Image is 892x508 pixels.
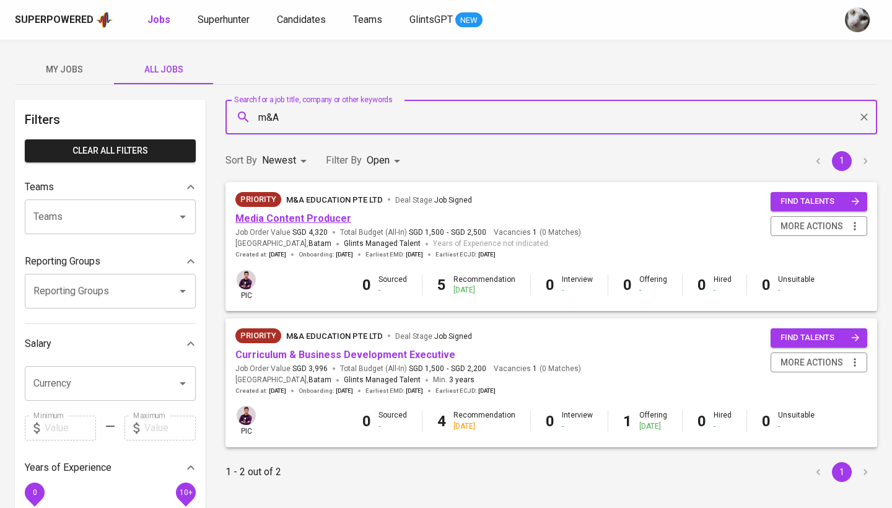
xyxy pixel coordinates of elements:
div: pic [235,405,257,437]
div: New Job received from Demand Team [235,192,281,207]
div: Offering [639,410,667,431]
b: 0 [623,276,632,294]
button: Open [174,375,191,392]
span: - [447,364,448,374]
span: Glints Managed Talent [344,375,421,384]
button: page 1 [832,462,852,482]
span: Candidates [277,14,326,25]
b: 0 [362,276,371,294]
div: Recommendation [453,410,515,431]
span: 1 [531,364,537,374]
button: Clear [855,108,873,126]
span: Job Signed [434,196,472,204]
nav: pagination navigation [807,462,877,482]
span: [DATE] [478,250,496,259]
span: Vacancies ( 0 Matches ) [494,364,581,374]
span: Batam [308,374,331,387]
p: Filter By [326,153,362,168]
span: [DATE] [406,387,423,395]
span: Vacancies ( 0 Matches ) [494,227,581,238]
div: Offering [639,274,667,296]
span: M&A Education Pte Ltd [286,195,383,204]
span: Onboarding : [299,387,353,395]
button: more actions [771,216,867,237]
span: Years of Experience not indicated. [433,238,550,250]
input: Value [45,416,96,440]
span: Created at : [235,387,286,395]
p: Salary [25,336,51,351]
b: 0 [697,276,706,294]
span: 3 years [449,375,474,384]
h6: Filters [25,110,196,129]
span: more actions [780,355,843,370]
img: tharisa.rizky@glints.com [845,7,870,32]
div: Unsuitable [778,410,815,431]
a: Jobs [147,12,173,28]
div: [DATE] [453,421,515,432]
div: - [378,285,407,296]
span: Superhunter [198,14,250,25]
b: 1 [623,413,632,430]
nav: pagination navigation [807,151,877,171]
span: Created at : [235,250,286,259]
span: find talents [780,331,860,345]
span: Deal Stage : [395,196,472,204]
span: Glints Managed Talent [344,239,421,248]
span: Deal Stage : [395,332,472,341]
span: [DATE] [478,387,496,395]
span: 0 [32,488,37,496]
span: Priority [235,330,281,342]
span: more actions [780,219,843,234]
span: Teams [353,14,382,25]
a: Candidates [277,12,328,28]
a: Superpoweredapp logo [15,11,113,29]
span: All Jobs [121,62,206,77]
a: Teams [353,12,385,28]
div: - [639,285,667,296]
div: Salary [25,331,196,356]
span: Job Signed [434,332,472,341]
span: [DATE] [406,250,423,259]
div: New Job received from Demand Team [235,328,281,343]
p: Years of Experience [25,460,111,475]
span: Earliest ECJD : [435,387,496,395]
p: Sort By [225,153,257,168]
span: SGD 3,996 [292,364,328,374]
b: Jobs [147,14,170,25]
p: 1 - 2 out of 2 [225,465,281,480]
span: Total Budget (All-In) [340,227,486,238]
span: Priority [235,193,281,206]
button: more actions [771,353,867,373]
div: Hired [714,410,732,431]
p: Reporting Groups [25,254,100,269]
div: - [562,285,593,296]
div: Superpowered [15,13,94,27]
input: Value [144,416,196,440]
span: [DATE] [336,387,353,395]
span: - [447,227,448,238]
div: Sourced [378,274,407,296]
span: [DATE] [269,387,286,395]
span: find talents [780,195,860,209]
div: - [562,421,593,432]
span: SGD 2,200 [451,364,486,374]
div: [DATE] [453,285,515,296]
b: 4 [437,413,446,430]
button: Open [174,282,191,300]
b: 0 [546,413,554,430]
button: Clear All filters [25,139,196,162]
img: erwin@glints.com [237,406,256,425]
b: 0 [762,413,771,430]
div: - [778,285,815,296]
button: Open [174,208,191,226]
div: - [378,421,407,432]
span: Earliest EMD : [365,250,423,259]
a: GlintsGPT NEW [409,12,483,28]
button: find talents [771,328,867,348]
span: Earliest EMD : [365,387,423,395]
div: Hired [714,274,732,296]
div: [DATE] [639,421,667,432]
span: M&A Education Pte Ltd [286,331,383,341]
div: Years of Experience [25,455,196,480]
span: 1 [531,227,537,238]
